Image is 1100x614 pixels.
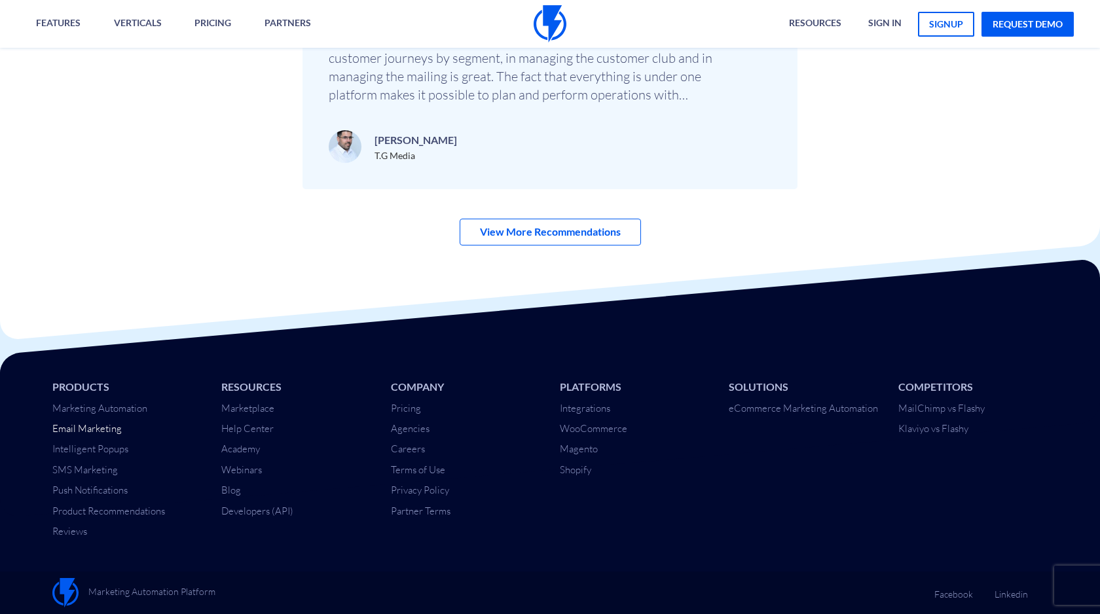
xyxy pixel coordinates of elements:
a: Integrations [560,402,610,414]
a: Webinars [221,463,262,476]
a: Pricing [391,402,421,414]
a: Linkedin [995,578,1028,601]
li: Company [391,380,540,395]
a: Magento [560,442,598,455]
li: Resources [221,380,371,395]
a: Product Recommendations [52,505,165,517]
a: Shopify [560,463,591,476]
a: Email Marketing [52,422,122,435]
span: T.G Media [375,150,415,161]
a: View More Recommendations [460,219,641,245]
a: eCommerce Marketing Automation [729,402,878,414]
a: Intelligent Popups [52,442,128,455]
a: SMS Marketing [52,463,118,476]
a: MailChimp vs Flashy [898,402,985,414]
a: Blog [221,484,241,496]
a: Facebook [934,578,973,601]
a: Klaviyo vs Flashy [898,422,968,435]
a: Partner Terms [391,505,450,517]
a: Terms of Use [391,463,445,476]
p: "The variety of options that open up for my clients in managing customer journeys by segment, in ... [329,31,722,104]
a: Developers (API) [221,505,293,517]
li: Competitors [898,380,1048,395]
a: WooCommerce [560,422,627,435]
a: Marketing Automation Platform [52,578,215,608]
li: Platforms [560,380,709,395]
p: [PERSON_NAME] [375,131,457,149]
a: Marketing Automation [52,402,147,414]
a: Academy [221,442,260,455]
a: Privacy Policy [391,484,449,496]
li: Solutions [729,380,878,395]
img: Flashy [52,578,79,608]
a: Push Notifications [52,484,128,496]
a: request demo [981,12,1074,37]
a: Careers [391,442,425,455]
a: Marketplace [221,402,274,414]
a: Agencies [391,422,430,435]
a: Reviews [52,525,87,537]
li: Products [52,380,202,395]
a: Help Center [221,422,274,435]
a: signup [918,12,974,37]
